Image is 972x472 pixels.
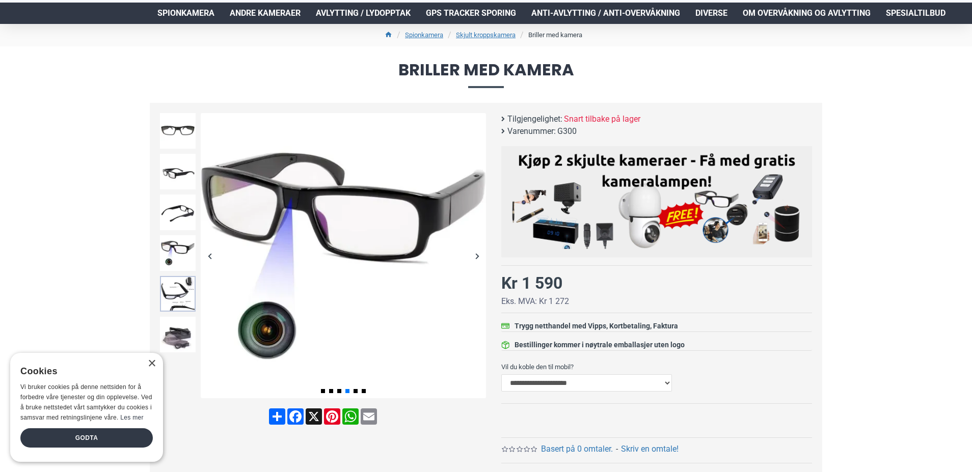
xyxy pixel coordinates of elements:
span: Go to slide 6 [362,389,366,393]
b: Tilgjengelighet: [507,113,562,125]
div: Cookies [20,360,146,382]
span: Spionkamera [157,7,214,19]
a: Om overvåkning og avlytting [735,3,878,24]
a: Spesialtilbud [878,3,953,24]
div: Trygg netthandel med Vipps, Kortbetaling, Faktura [515,321,678,331]
img: Spionbriller med kamera - SpyGadgets.no [160,195,196,230]
span: Avlytting / Lydopptak [316,7,411,19]
img: Spionbriller med kamera - SpyGadgets.no [160,317,196,352]
a: X [305,408,323,425]
img: Spionbriller med kamera - SpyGadgets.no [160,154,196,189]
a: Anti-avlytting / Anti-overvåkning [524,3,688,24]
span: Diverse [695,7,727,19]
a: Basert på 0 omtaler. [541,443,613,455]
img: Spionbriller med kamera - SpyGadgets.no [201,113,486,398]
span: Snart tilbake på lager [564,113,640,125]
a: Facebook [286,408,305,425]
a: GPS Tracker Sporing [418,3,524,24]
div: Close [148,360,155,368]
span: Andre kameraer [230,7,301,19]
span: Go to slide 2 [329,389,333,393]
span: GPS Tracker Sporing [426,7,516,19]
span: Go to slide 4 [345,389,349,393]
a: WhatsApp [341,408,360,425]
span: Om overvåkning og avlytting [743,7,871,19]
span: Vi bruker cookies på denne nettsiden for å forbedre våre tjenester og din opplevelse. Ved å bruke... [20,383,152,421]
b: Varenummer: [507,125,556,137]
a: Spionkamera [405,30,443,40]
div: Next slide [468,247,486,265]
a: Share [268,408,286,425]
img: Kjøp 2 skjulte kameraer – Få med gratis kameralampe! [509,151,804,249]
a: Skriv en omtale! [621,443,679,455]
span: G300 [557,125,577,137]
span: Go to slide 1 [321,389,325,393]
a: Avlytting / Lydopptak [308,3,418,24]
img: Spionbriller med kamera - SpyGadgets.no [160,276,196,312]
div: Bestillinger kommer i nøytrale emballasjer uten logo [515,340,685,350]
div: Previous slide [201,247,219,265]
b: - [616,444,618,454]
a: Email [360,408,378,425]
a: Spionkamera [150,3,222,24]
span: Go to slide 5 [354,389,358,393]
a: Les mer, opens a new window [120,414,143,421]
img: Spionbriller med kamera - SpyGadgets.no [160,235,196,271]
a: Andre kameraer [222,3,308,24]
div: Godta [20,428,153,448]
label: Vil du koble den til mobil? [501,358,812,375]
span: Spesialtilbud [886,7,946,19]
a: Pinterest [323,408,341,425]
div: Kr 1 590 [501,271,562,295]
a: Skjult kroppskamera [456,30,516,40]
a: Diverse [688,3,735,24]
img: Spionbriller med kamera - SpyGadgets.no [160,113,196,149]
span: Go to slide 3 [337,389,341,393]
span: Anti-avlytting / Anti-overvåkning [531,7,680,19]
span: Briller med kamera [150,62,822,88]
